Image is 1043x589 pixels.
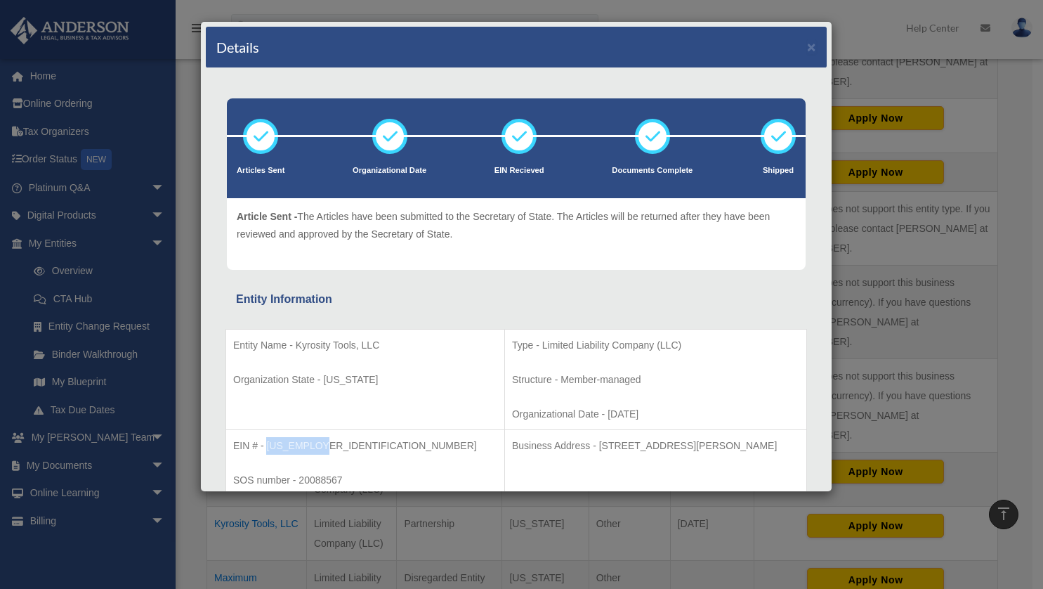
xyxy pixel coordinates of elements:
p: Shipped [761,164,796,178]
p: Articles Sent [237,164,284,178]
p: EIN # - [US_EMPLOYER_IDENTIFICATION_NUMBER] [233,437,497,455]
p: Entity Name - Kyrosity Tools, LLC [233,337,497,354]
p: EIN Recieved [494,164,544,178]
p: Organization State - [US_STATE] [233,371,497,389]
span: Article Sent - [237,211,297,222]
p: Documents Complete [612,164,693,178]
p: Organizational Date - [DATE] [512,406,799,423]
p: Organizational Date [353,164,426,178]
p: The Articles have been submitted to the Secretary of State. The Articles will be returned after t... [237,208,796,242]
p: SOS number - 20088567 [233,472,497,489]
p: Business Address - [STREET_ADDRESS][PERSON_NAME] [512,437,799,455]
div: Entity Information [236,290,796,309]
p: Structure - Member-managed [512,371,799,389]
p: Type - Limited Liability Company (LLC) [512,337,799,354]
h4: Details [216,37,259,57]
button: × [807,39,816,54]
